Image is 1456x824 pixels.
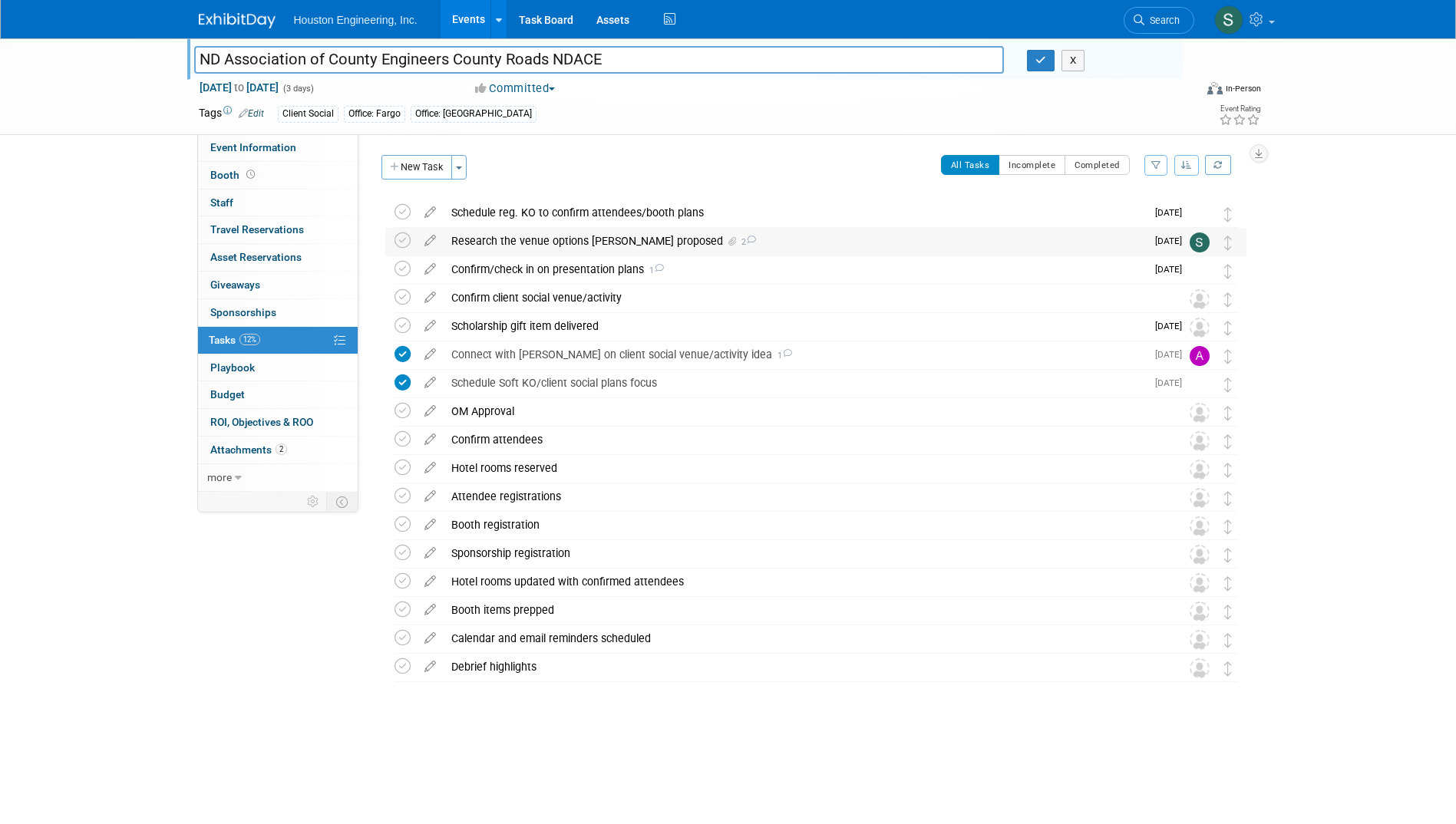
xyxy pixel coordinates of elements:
i: Move task [1224,236,1232,250]
img: Unassigned [1190,573,1210,593]
span: 2 [276,443,287,455]
div: Booth registration [444,512,1159,538]
button: X [1061,50,1085,71]
div: Booth items prepped [444,597,1159,623]
i: Move task [1224,661,1232,676]
div: Hotel rooms updated with confirmed attendees [444,569,1159,595]
span: 1 [644,265,664,275]
img: Unassigned [1190,488,1210,508]
img: Unassigned [1190,630,1210,650]
a: more [198,464,358,491]
span: [DATE] [1155,236,1190,246]
a: edit [417,262,444,276]
div: OM Approval [444,398,1159,424]
a: edit [417,631,444,645]
span: Travel Reservations [210,223,304,236]
div: Client Social [278,106,338,122]
a: Search [1124,7,1194,34]
a: Asset Reservations [198,244,358,271]
i: Move task [1224,264,1232,279]
span: Staff [210,196,233,209]
i: Move task [1224,548,1232,562]
span: ROI, Objectives & ROO [210,416,313,428]
i: Move task [1224,434,1232,449]
span: 12% [239,334,260,345]
a: Staff [198,190,358,216]
img: Heidi Joarnt [1190,374,1210,394]
a: Giveaways [198,272,358,298]
i: Move task [1224,377,1232,392]
span: Houston Engineering, Inc. [294,14,418,26]
i: Move task [1224,207,1232,222]
a: edit [417,291,444,305]
span: Giveaways [210,279,260,291]
div: Calendar and email reminders scheduled [444,625,1159,651]
i: Move task [1224,292,1232,307]
div: Event Rating [1219,105,1260,113]
div: Attendee registrations [444,483,1159,509]
span: Booth not reserved yet [243,169,258,180]
div: Schedule reg. KO to confirm attendees/booth plans [444,199,1146,226]
a: edit [417,489,444,503]
a: edit [417,461,444,475]
span: Budget [210,388,245,400]
div: In-Person [1225,83,1261,94]
a: edit [417,206,444,219]
span: Tasks [209,334,260,346]
button: Incomplete [999,155,1065,175]
a: edit [417,518,444,532]
a: Booth [198,162,358,189]
img: Unassigned [1190,658,1210,678]
a: edit [417,660,444,674]
span: Event Information [210,141,296,153]
a: edit [417,603,444,617]
span: Playbook [210,361,255,374]
button: Completed [1065,155,1130,175]
td: Tags [199,105,264,123]
span: [DATE] [1155,264,1190,275]
img: Savannah Hartsoch [1190,232,1210,252]
div: Confirm attendees [444,427,1159,453]
span: Sponsorships [210,306,276,318]
img: Savannah Hartsoch [1214,5,1243,35]
i: Move task [1224,406,1232,420]
td: Toggle Event Tabs [326,492,358,512]
div: Confirm client social venue/activity [444,285,1159,311]
span: more [207,471,232,483]
img: Unassigned [1190,602,1210,621]
div: Office: [GEOGRAPHIC_DATA] [411,106,537,122]
img: Unassigned [1190,545,1210,565]
a: Refresh [1205,155,1231,175]
div: Connect with [PERSON_NAME] on client social venue/activity idea [444,341,1146,368]
span: [DATE] [1155,321,1190,331]
i: Move task [1224,349,1232,364]
img: Unassigned [1190,289,1210,309]
span: [DATE] [1155,207,1190,218]
img: Heidi Joarnt [1190,204,1210,224]
img: Unassigned [1190,516,1210,536]
i: Move task [1224,605,1232,619]
button: Committed [470,81,561,97]
a: edit [417,376,444,390]
img: Adam Ruud [1190,346,1210,366]
a: Travel Reservations [198,216,358,243]
i: Move task [1224,491,1232,506]
i: Move task [1224,519,1232,534]
a: edit [417,319,444,333]
span: 1 [772,351,792,361]
img: Unassigned [1190,403,1210,423]
span: Attachments [210,443,287,456]
span: [DATE] [1155,349,1190,360]
div: Office: Fargo [344,106,405,122]
td: Personalize Event Tab Strip [300,492,327,512]
a: Budget [198,381,358,408]
a: edit [417,234,444,248]
span: [DATE] [DATE] [199,81,279,94]
i: Move task [1224,321,1232,335]
img: Unassigned [1190,318,1210,338]
button: All Tasks [941,155,1000,175]
div: Debrief highlights [444,654,1159,680]
a: edit [417,404,444,418]
span: to [232,81,246,94]
a: edit [417,433,444,447]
